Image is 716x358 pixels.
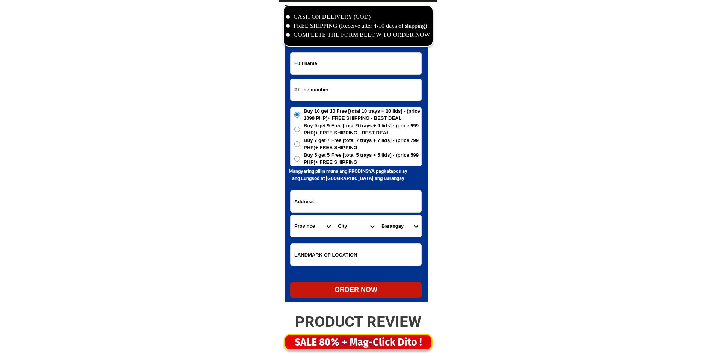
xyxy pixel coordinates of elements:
[294,127,300,132] input: Buy 9 get 9 Free [total 9 trays + 9 lids] - (price 999 PHP)+ FREE SHIPPING - BEST DEAL
[290,285,422,295] div: ORDER NOW
[291,53,421,74] input: Input full_name
[291,190,421,212] input: Input address
[304,137,421,151] span: Buy 7 get 7 Free [total 7 trays + 7 lids] - (price 799 PHP)+ FREE SHIPPING
[291,215,334,237] select: Select province
[285,168,412,182] h6: Mangyaring piliin muna ang PROBINSYA pagkatapos ay ang Lungsod at [GEOGRAPHIC_DATA] ang Barangay
[294,141,300,147] input: Buy 7 get 7 Free [total 7 trays + 7 lids] - (price 799 PHP)+ FREE SHIPPING
[286,21,430,30] li: FREE SHIPPING (Receive after 4-10 days of shipping)
[291,79,421,101] input: Input phone_number
[304,151,421,166] span: Buy 5 get 5 Free [total 5 trays + 5 lids] - (price 599 PHP)+ FREE SHIPPING
[378,215,421,237] select: Select commune
[286,12,430,21] li: CASH ON DELIVERY (COD)
[286,30,430,39] li: COMPLETE THE FORM BELOW TO ORDER NOW
[304,122,421,137] span: Buy 9 get 9 Free [total 9 trays + 9 lids] - (price 999 PHP)+ FREE SHIPPING - BEST DEAL
[294,156,300,162] input: Buy 5 get 5 Free [total 5 trays + 5 lids] - (price 599 PHP)+ FREE SHIPPING
[294,112,300,118] input: Buy 10 get 10 Free [total 10 trays + 10 lids] - (price 1099 PHP)+ FREE SHIPPING - BEST DEAL
[334,215,378,237] select: Select district
[279,313,437,331] h2: PRODUCT REVIEW
[291,244,421,266] input: Input LANDMARKOFLOCATION
[285,335,431,350] div: SALE 80% + Mag-Click Dito !
[304,107,421,122] span: Buy 10 get 10 Free [total 10 trays + 10 lids] - (price 1099 PHP)+ FREE SHIPPING - BEST DEAL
